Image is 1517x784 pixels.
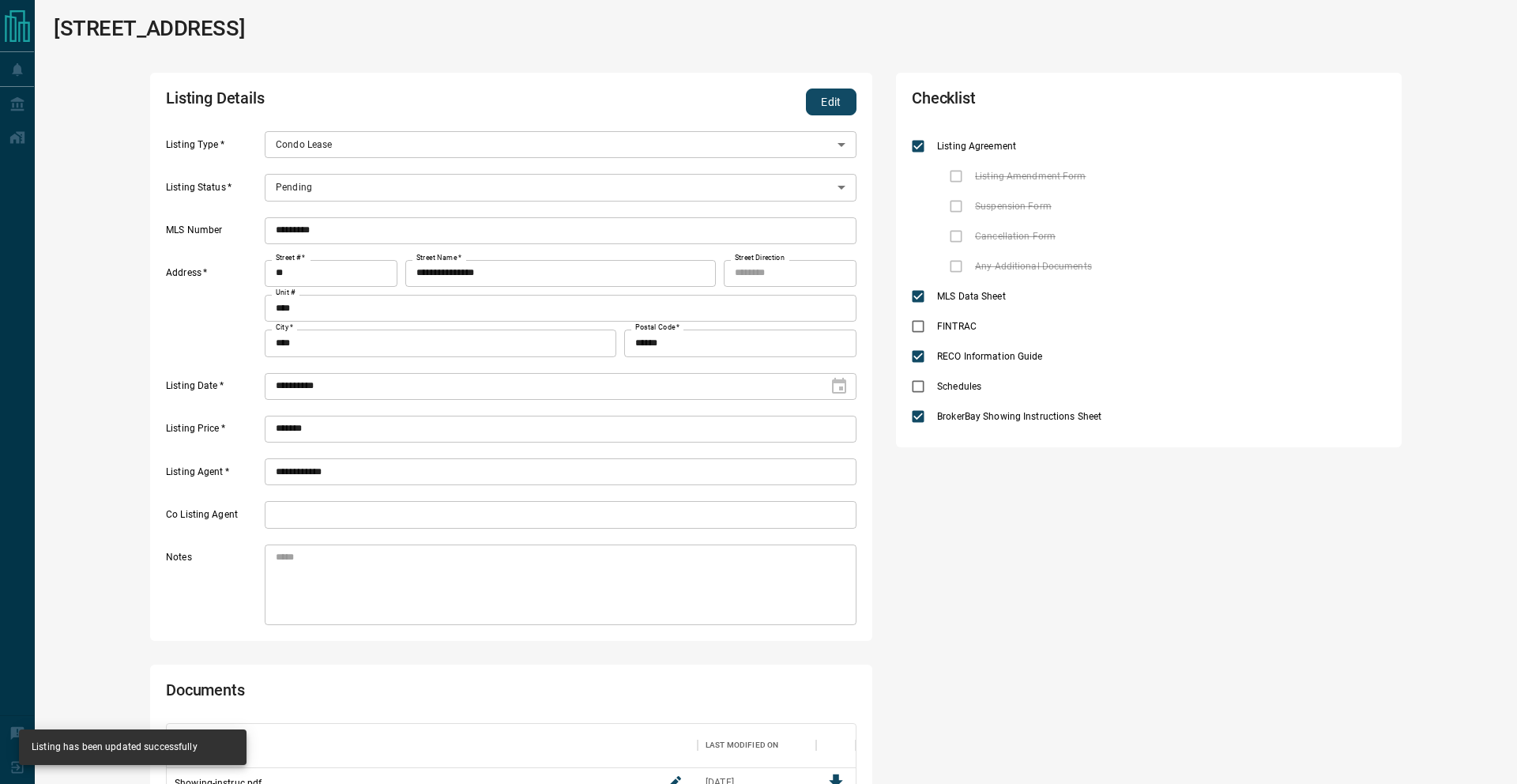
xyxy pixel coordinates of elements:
[166,465,261,486] label: Listing Agent
[54,16,245,41] h1: [STREET_ADDRESS]
[912,89,1196,115] h2: Checklist
[167,723,698,767] div: Filename
[166,181,261,202] label: Listing Status
[806,89,856,115] button: Edit
[971,199,1056,213] span: Suspension Form
[276,322,293,333] label: City
[276,253,305,263] label: Street #
[971,169,1090,183] span: Listing Amendment Form
[166,508,261,529] label: Co Listing Agent
[276,288,295,298] label: Unit #
[416,253,461,263] label: Street Name
[933,139,1020,153] span: Listing Agreement
[735,253,785,263] label: Street Direction
[933,409,1105,424] span: BrokerBay Showing Instructions Sheet
[933,289,1010,303] span: MLS Data Sheet
[698,723,816,767] div: Last Modified On
[971,229,1060,243] span: Cancellation Form
[933,349,1046,364] span: RECO Information Guide
[166,680,580,707] h2: Documents
[166,138,261,159] label: Listing Type
[166,551,261,625] label: Notes
[175,723,214,767] div: Filename
[166,89,580,115] h2: Listing Details
[706,723,778,767] div: Last Modified On
[32,734,198,760] div: Listing has been updated successfully
[265,131,856,158] div: Condo Lease
[933,379,985,394] span: Schedules
[933,319,981,334] span: FINTRAC
[166,266,261,356] label: Address
[635,322,679,333] label: Postal Code
[166,422,261,443] label: Listing Price
[971,259,1096,273] span: Any Additional Documents
[166,379,261,400] label: Listing Date
[265,174,856,201] div: Pending
[166,224,261,244] label: MLS Number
